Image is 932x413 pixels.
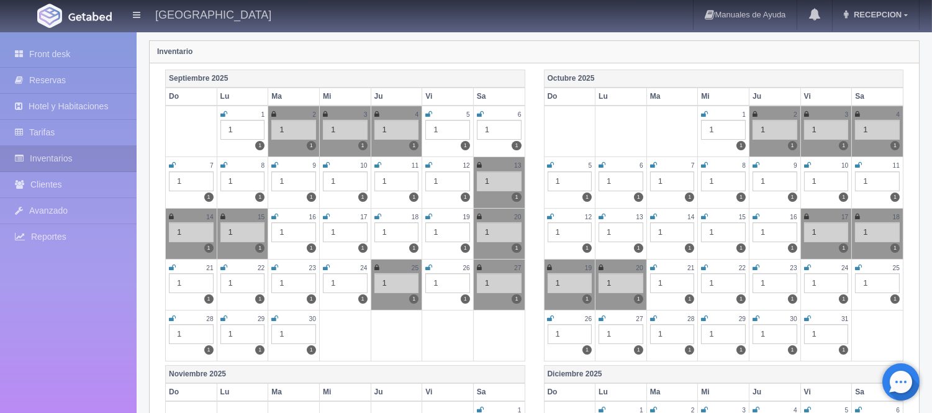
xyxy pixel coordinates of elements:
[323,171,368,191] div: 1
[169,222,214,242] div: 1
[169,324,214,344] div: 1
[739,315,746,322] small: 29
[548,171,592,191] div: 1
[890,193,900,202] label: 1
[258,214,265,220] small: 15
[463,214,470,220] small: 19
[374,120,419,140] div: 1
[169,273,214,293] div: 1
[582,345,592,355] label: 1
[736,294,746,304] label: 1
[890,141,900,150] label: 1
[585,265,592,271] small: 19
[514,162,521,169] small: 13
[461,243,470,253] label: 1
[582,294,592,304] label: 1
[855,120,900,140] div: 1
[650,324,695,344] div: 1
[261,162,265,169] small: 8
[599,273,643,293] div: 1
[412,265,418,271] small: 25
[698,383,749,401] th: Mi
[220,120,265,140] div: 1
[204,294,214,304] label: 1
[37,4,62,28] img: Getabed
[271,171,316,191] div: 1
[800,88,852,106] th: Vi
[800,383,852,401] th: Vi
[595,383,647,401] th: Lu
[548,222,592,242] div: 1
[634,193,643,202] label: 1
[166,383,217,401] th: Do
[206,315,213,322] small: 28
[255,294,265,304] label: 1
[794,111,797,118] small: 2
[210,162,214,169] small: 7
[422,88,474,106] th: Vi
[839,141,848,150] label: 1
[742,111,746,118] small: 1
[155,6,271,22] h4: [GEOGRAPHIC_DATA]
[220,222,265,242] div: 1
[839,294,848,304] label: 1
[258,315,265,322] small: 29
[312,111,316,118] small: 2
[855,273,900,293] div: 1
[409,294,418,304] label: 1
[582,193,592,202] label: 1
[736,243,746,253] label: 1
[852,383,903,401] th: Sa
[319,88,371,106] th: Mi
[804,171,849,191] div: 1
[169,171,214,191] div: 1
[585,315,592,322] small: 26
[204,345,214,355] label: 1
[841,315,848,322] small: 31
[701,273,746,293] div: 1
[753,222,797,242] div: 1
[217,88,268,106] th: Lu
[753,324,797,344] div: 1
[804,273,849,293] div: 1
[477,120,522,140] div: 1
[473,383,525,401] th: Sa
[701,171,746,191] div: 1
[701,324,746,344] div: 1
[646,88,698,106] th: Ma
[204,243,214,253] label: 1
[412,214,418,220] small: 18
[307,141,316,150] label: 1
[544,383,595,401] th: Do
[425,273,470,293] div: 1
[804,222,849,242] div: 1
[157,47,192,56] strong: Inventario
[804,120,849,140] div: 1
[220,324,265,344] div: 1
[255,141,265,150] label: 1
[255,243,265,253] label: 1
[841,162,848,169] small: 10
[650,171,695,191] div: 1
[309,315,316,322] small: 30
[839,243,848,253] label: 1
[736,193,746,202] label: 1
[739,265,746,271] small: 22
[360,214,367,220] small: 17
[319,383,371,401] th: Mi
[687,265,694,271] small: 21
[512,294,521,304] label: 1
[477,273,522,293] div: 1
[68,12,112,21] img: Getabed
[855,222,900,242] div: 1
[691,162,695,169] small: 7
[599,324,643,344] div: 1
[360,162,367,169] small: 10
[271,222,316,242] div: 1
[473,88,525,106] th: Sa
[839,193,848,202] label: 1
[548,273,592,293] div: 1
[166,365,525,383] th: Noviembre 2025
[312,162,316,169] small: 9
[788,345,797,355] label: 1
